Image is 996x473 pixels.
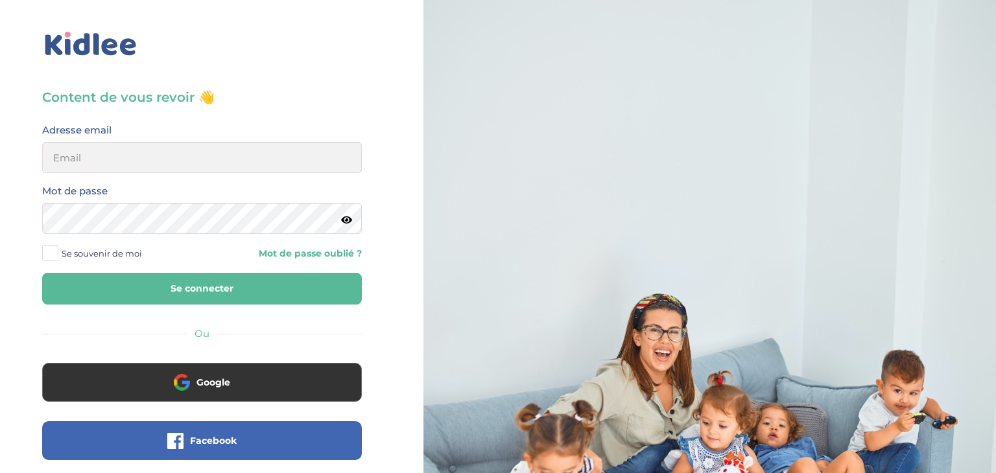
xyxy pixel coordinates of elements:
[42,122,112,139] label: Adresse email
[42,142,362,173] input: Email
[42,385,362,397] a: Google
[167,433,184,449] img: facebook.png
[190,434,237,447] span: Facebook
[42,421,362,460] button: Facebook
[42,363,362,402] button: Google
[196,376,230,389] span: Google
[42,273,362,305] button: Se connecter
[42,88,362,106] h3: Content de vous revoir 👋
[211,248,361,260] a: Mot de passe oublié ?
[195,327,209,340] span: Ou
[62,245,142,262] span: Se souvenir de moi
[42,443,362,456] a: Facebook
[174,374,190,390] img: google.png
[42,29,139,59] img: logo_kidlee_bleu
[42,183,108,200] label: Mot de passe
